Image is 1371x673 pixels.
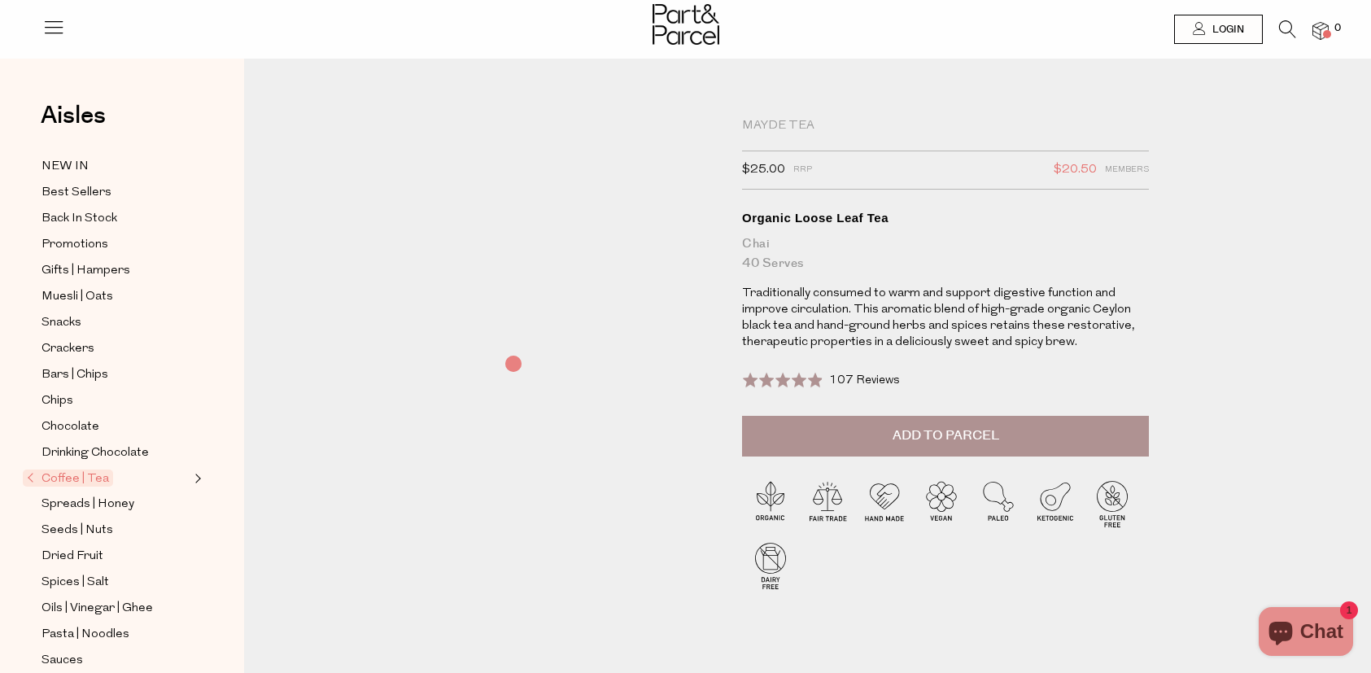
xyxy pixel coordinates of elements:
span: Gifts | Hampers [41,261,130,281]
a: Sauces [41,650,190,671]
a: Promotions [41,234,190,255]
span: Chocolate [41,417,99,437]
span: Login [1208,23,1244,37]
img: P_P-ICONS-Live_Bec_V11_Gluten_Free.svg [1084,475,1141,532]
a: Pasta | Noodles [41,624,190,645]
span: Spices | Salt [41,573,109,592]
a: Bars | Chips [41,365,190,385]
a: Aisles [41,103,106,144]
span: Members [1105,160,1149,181]
span: Chips [41,391,73,411]
a: Seeds | Nuts [41,520,190,540]
a: Dried Fruit [41,546,190,566]
img: P_P-ICONS-Live_Bec_V11_Paleo.svg [970,475,1027,532]
a: Coffee | Tea [27,469,190,488]
div: Organic Loose Leaf Tea [742,210,1149,226]
img: P_P-ICONS-Live_Bec_V11_Vegan.svg [913,475,970,532]
img: P_P-ICONS-Live_Bec_V11_Fair_Trade.svg [799,475,856,532]
a: Chocolate [41,417,190,437]
span: Oils | Vinegar | Ghee [41,599,153,618]
span: Coffee | Tea [23,470,113,487]
a: Spices | Salt [41,572,190,592]
a: Snacks [41,312,190,333]
span: Snacks [41,313,81,333]
span: NEW IN [41,157,89,177]
img: P_P-ICONS-Live_Bec_V11_Ketogenic.svg [1027,475,1084,532]
a: Login [1174,15,1263,44]
span: Crackers [41,339,94,359]
a: Crackers [41,339,190,359]
span: Bars | Chips [41,365,108,385]
img: Part&Parcel [653,4,719,45]
inbox-online-store-chat: Shopify online store chat [1254,607,1358,660]
span: $20.50 [1054,160,1097,181]
span: Best Sellers [41,183,111,203]
span: Aisles [41,98,106,133]
a: Spreads | Honey [41,494,190,514]
span: Pasta | Noodles [41,625,129,645]
a: Muesli | Oats [41,286,190,307]
p: Traditionally consumed to warm and support digestive function and improve circulation. This aroma... [742,286,1149,351]
span: Seeds | Nuts [41,521,113,540]
span: 0 [1330,21,1345,36]
img: P_P-ICONS-Live_Bec_V11_Handmade.svg [856,475,913,532]
span: 107 Reviews [829,374,900,387]
span: Dried Fruit [41,547,103,566]
span: Promotions [41,235,108,255]
button: Expand/Collapse Coffee | Tea [190,469,202,488]
a: Chips [41,391,190,411]
button: Add to Parcel [742,416,1149,457]
a: Gifts | Hampers [41,260,190,281]
img: P_P-ICONS-Live_Bec_V11_Dairy_Free.svg [742,537,799,594]
span: Back In Stock [41,209,117,229]
span: Spreads | Honey [41,495,134,514]
div: Chai 40 Serves [742,234,1149,273]
span: RRP [793,160,812,181]
a: 0 [1312,22,1329,39]
span: Add to Parcel [893,426,999,445]
span: $25.00 [742,160,785,181]
a: Best Sellers [41,182,190,203]
span: Drinking Chocolate [41,444,149,463]
a: Oils | Vinegar | Ghee [41,598,190,618]
img: P_P-ICONS-Live_Bec_V11_Organic.svg [742,475,799,532]
a: Drinking Chocolate [41,443,190,463]
a: Back In Stock [41,208,190,229]
a: NEW IN [41,156,190,177]
span: Sauces [41,651,83,671]
span: Muesli | Oats [41,287,113,307]
div: Mayde Tea [742,118,1149,134]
